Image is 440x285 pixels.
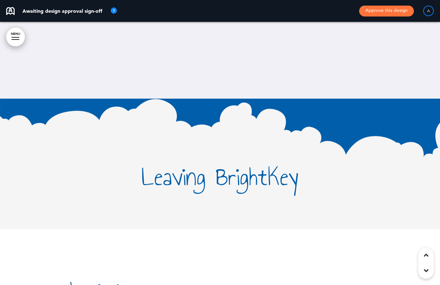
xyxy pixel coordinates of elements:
div: A [423,6,434,16]
p: Awaiting design approval sign-off [22,8,102,13]
img: airmason-logo [6,7,15,15]
img: tooltip_icon.svg [110,7,118,15]
a: MENU [6,28,25,46]
button: Approve this design [359,6,414,16]
h1: Leaving BrightKey [65,164,376,190]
